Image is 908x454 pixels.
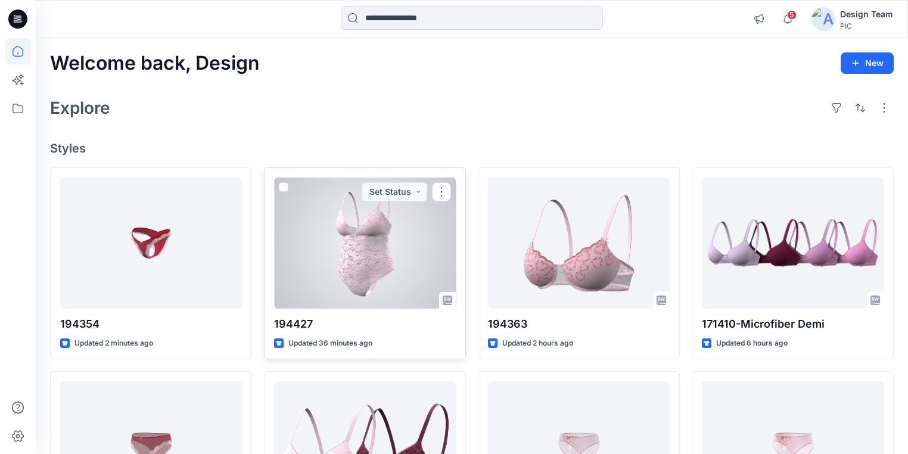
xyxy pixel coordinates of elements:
[50,141,894,156] h4: Styles
[60,316,242,332] p: 194354
[50,98,110,117] h2: Explore
[716,337,788,350] p: Updated 6 hours ago
[274,178,456,309] a: 194427
[74,337,153,350] p: Updated 2 minutes ago
[787,10,797,20] span: 5
[840,21,893,30] div: PIC
[840,7,893,21] div: Design Team
[702,316,884,332] p: 171410-Microfiber Demi
[502,337,573,350] p: Updated 2 hours ago
[811,7,835,31] img: avatar
[274,316,456,332] p: 194427
[488,178,670,309] a: 194363
[702,178,884,309] a: 171410-Microfiber Demi
[288,337,372,350] p: Updated 36 minutes ago
[488,316,670,332] p: 194363
[841,52,894,74] button: New
[50,52,260,74] h2: Welcome back, Design
[60,178,242,309] a: 194354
